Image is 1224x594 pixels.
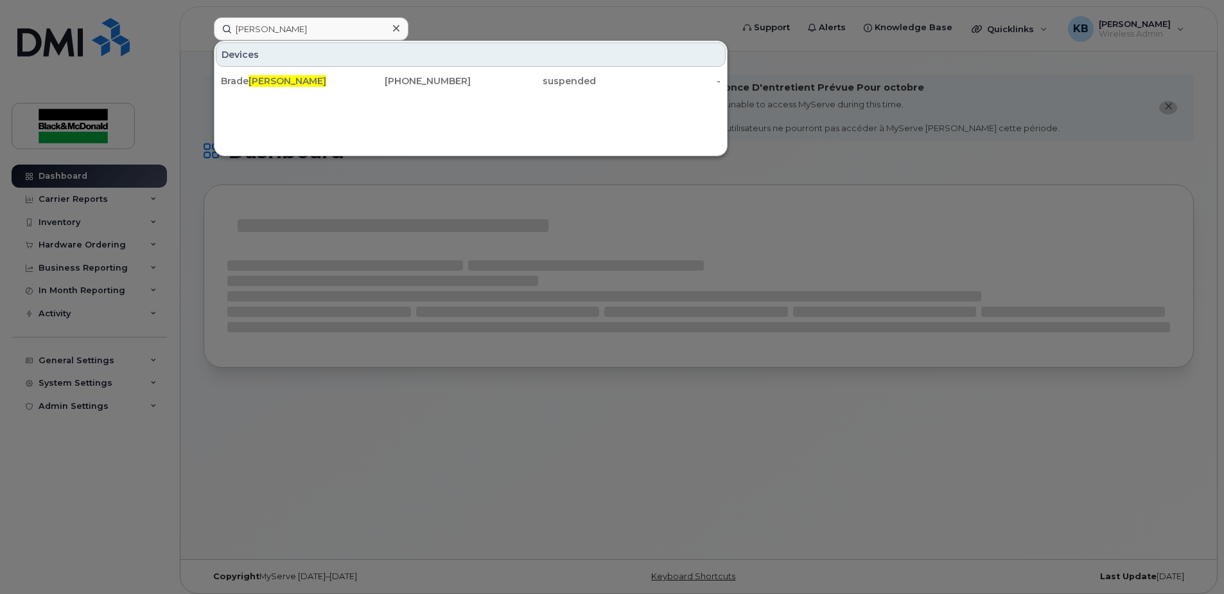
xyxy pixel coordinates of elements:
div: Brade [221,75,346,87]
span: [PERSON_NAME] [249,75,326,87]
a: Brade[PERSON_NAME][PHONE_NUMBER]suspended- [216,69,726,93]
div: - [596,75,721,87]
div: suspended [471,75,596,87]
div: Devices [216,42,726,67]
div: [PHONE_NUMBER] [346,75,471,87]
